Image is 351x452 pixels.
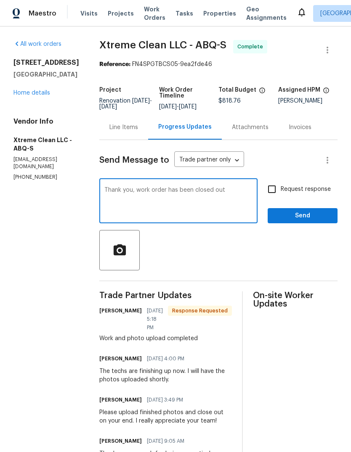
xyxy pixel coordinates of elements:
[147,354,184,363] span: [DATE] 4:00 PM
[147,396,183,404] span: [DATE] 3:49 PM
[147,437,184,445] span: [DATE] 9:05 AM
[108,9,134,18] span: Projects
[99,408,232,425] div: Please upload finished photos and close out on your end. I really appreciate your team!
[99,87,121,93] h5: Project
[203,9,236,18] span: Properties
[132,98,150,104] span: [DATE]
[99,61,130,67] b: Reference:
[99,354,142,363] h6: [PERSON_NAME]
[99,291,232,300] span: Trade Partner Updates
[99,367,232,384] div: The techs are finishing up now. I will have the photos uploaded shortly.
[289,123,311,132] div: Invoices
[253,291,338,308] span: On-site Worker Updates
[274,211,331,221] span: Send
[159,87,219,99] h5: Work Order Timeline
[179,104,197,110] span: [DATE]
[99,60,338,69] div: FN4SPGTBCS05-9ea2fde46
[278,98,338,104] div: [PERSON_NAME]
[13,70,79,79] h5: [GEOGRAPHIC_DATA]
[158,123,212,131] div: Progress Updates
[159,104,177,110] span: [DATE]
[144,5,165,22] span: Work Orders
[13,41,61,47] a: All work orders
[147,307,163,332] span: [DATE] 5:18 PM
[259,87,266,98] span: The total cost of line items that have been proposed by Opendoor. This sum includes line items th...
[13,174,79,181] p: [PHONE_NUMBER]
[99,98,152,110] span: -
[99,98,152,110] span: Renovation
[278,87,320,93] h5: Assigned HPM
[323,87,330,98] span: The hpm assigned to this work order.
[109,123,138,132] div: Line Items
[281,185,331,194] span: Request response
[175,11,193,16] span: Tasks
[13,136,79,153] h5: Xtreme Clean LLC - ABQ-S
[13,90,50,96] a: Home details
[237,42,266,51] span: Complete
[169,307,231,315] span: Response Requested
[99,40,226,50] span: Xtreme Clean LLC - ABQ-S
[99,334,232,343] div: Work and photo upload completed
[246,5,287,22] span: Geo Assignments
[99,307,142,315] h6: [PERSON_NAME]
[99,437,142,445] h6: [PERSON_NAME]
[29,9,56,18] span: Maestro
[104,187,253,217] textarea: Thank you, work order has been closed out
[13,117,79,126] h4: Vendor Info
[218,98,241,104] span: $818.76
[99,396,142,404] h6: [PERSON_NAME]
[13,156,79,170] p: [EMAIL_ADDRESS][DOMAIN_NAME]
[174,153,244,167] div: Trade partner only
[218,87,256,93] h5: Total Budget
[99,156,169,164] span: Send Message to
[159,104,197,110] span: -
[99,104,117,110] span: [DATE]
[13,58,79,67] h2: [STREET_ADDRESS]
[80,9,98,18] span: Visits
[268,208,338,224] button: Send
[232,123,269,132] div: Attachments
